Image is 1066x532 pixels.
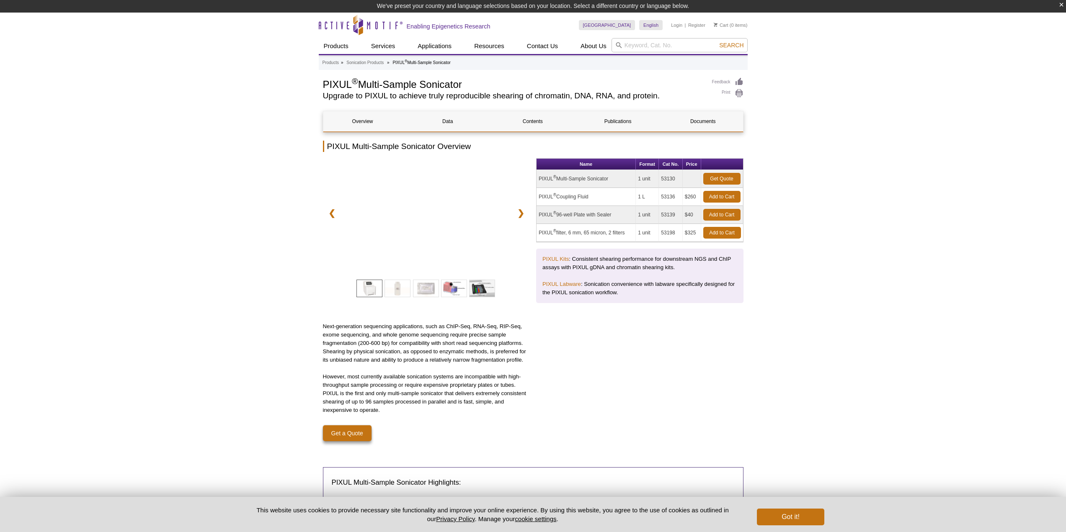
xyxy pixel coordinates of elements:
[323,425,372,441] a: Get a Quote
[636,170,659,188] td: 1 unit
[323,77,704,90] h1: PIXUL Multi-Sample Sonicator
[671,22,682,28] a: Login
[636,224,659,242] td: 1 unit
[703,209,741,221] a: Add to Cart
[757,509,824,525] button: Got it!
[553,211,556,215] sup: ®
[341,60,343,65] li: »
[639,20,663,30] a: English
[323,92,704,100] h2: Upgrade to PIXUL to achieve truly reproducible shearing of chromatin, DNA, RNA, and protein.
[542,255,737,272] p: : Consistent shearing performance for downstream NGS and ChIP assays with PIXUL gDNA and chromati...
[576,38,612,54] a: About Us
[469,38,509,54] a: Resources
[659,188,682,206] td: 53136
[714,20,748,30] li: (0 items)
[407,23,490,30] h2: Enabling Epigenetics Research
[515,515,556,522] button: cookie settings
[612,38,748,52] input: Keyword, Cat. No.
[537,206,636,224] td: PIXUL 96-well Plate with Sealer
[553,175,556,179] sup: ®
[683,224,701,242] td: $325
[436,515,475,522] a: Privacy Policy
[352,77,358,86] sup: ®
[413,38,457,54] a: Applications
[522,38,563,54] a: Contact Us
[537,159,636,170] th: Name
[659,224,682,242] td: 53198
[663,111,742,131] a: Documents
[685,20,686,30] li: |
[553,193,556,197] sup: ®
[659,159,682,170] th: Cat No.
[659,206,682,224] td: 53139
[512,203,530,223] a: ❯
[537,224,636,242] td: PIXUL filter, 6 mm, 65 micron, 2 filters
[719,42,743,49] span: Search
[712,77,743,87] a: Feedback
[636,159,659,170] th: Format
[683,159,701,170] th: Price
[537,170,636,188] td: PIXUL Multi-Sample Sonicator
[323,373,530,414] p: However, most currently available sonication systems are incompatible with high-throughput sample...
[408,111,487,131] a: Data
[712,89,743,98] a: Print
[537,188,636,206] td: PIXUL Coupling Fluid
[717,41,746,49] button: Search
[323,322,530,364] p: Next-generation sequencing applications, such as ChIP-Seq, RNA-Seq, RIP-Seq, exome sequencing, an...
[636,206,659,224] td: 1 unit
[542,256,569,262] a: PIXUL Kits
[405,59,407,63] sup: ®
[323,203,341,223] a: ❮
[542,280,737,297] p: : Sonication convenience with labware specifically designed for the PIXUL sonication workflow.
[578,111,657,131] a: Publications
[553,229,556,233] sup: ®
[346,59,384,67] a: Sonication Products
[579,20,635,30] a: [GEOGRAPHIC_DATA]
[703,191,741,203] a: Add to Cart
[387,60,390,65] li: »
[636,188,659,206] td: 1 L
[323,141,743,152] h2: PIXUL Multi-Sample Sonicator Overview
[319,38,354,54] a: Products
[353,496,735,504] p: Process 1-96 samples simultaneously with extremely high reproducibility.
[242,506,743,523] p: This website uses cookies to provide necessary site functionality and improve your online experie...
[714,22,728,28] a: Cart
[659,170,682,188] td: 53130
[688,22,705,28] a: Register
[332,478,735,488] h3: PIXUL Multi-Sample Sonicator Highlights:
[536,322,743,439] iframe: Watch the PIXUL video
[323,59,339,67] a: Products
[683,188,701,206] td: $260
[683,206,701,224] td: $40
[493,111,572,131] a: Contents
[542,281,581,287] a: PIXUL Labware
[366,38,400,54] a: Services
[703,173,741,185] a: Get Quote
[703,227,741,239] a: Add to Cart
[392,60,450,65] li: PIXUL Multi-Sample Sonicator
[323,111,402,131] a: Overview
[714,23,718,27] img: Your Cart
